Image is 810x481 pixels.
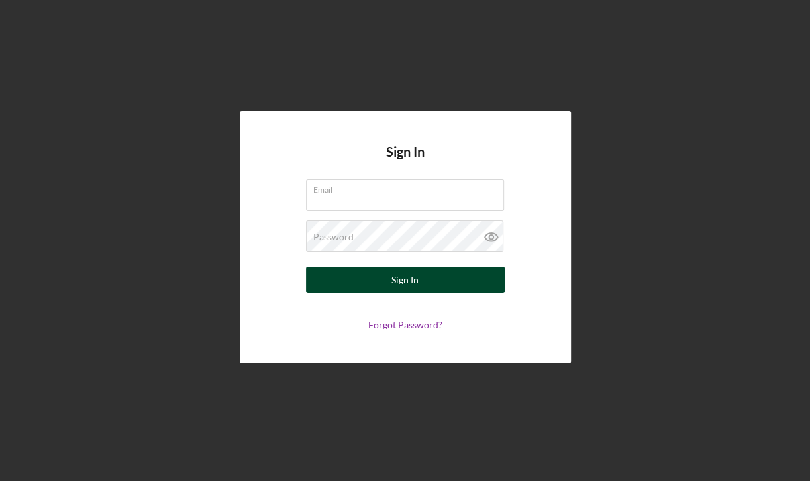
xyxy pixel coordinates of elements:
label: Password [313,232,354,242]
a: Forgot Password? [368,319,442,330]
label: Email [313,180,504,195]
div: Sign In [391,267,419,293]
button: Sign In [306,267,505,293]
h4: Sign In [386,144,425,179]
